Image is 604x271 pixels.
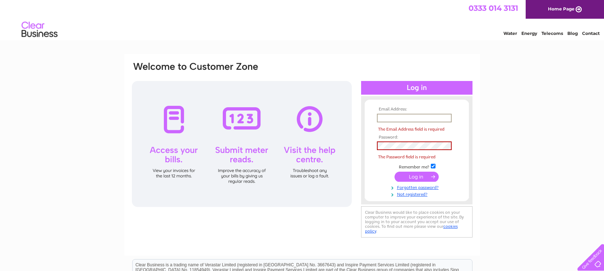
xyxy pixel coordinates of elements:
span: The Password field is required [378,154,435,159]
input: Submit [395,172,439,182]
th: Email Address: [375,107,458,112]
a: cookies policy [365,224,458,234]
div: Clear Business would like to place cookies on your computer to improve your experience of the sit... [361,206,472,238]
a: Contact [582,31,600,36]
img: logo.png [21,19,58,41]
td: Remember me? [375,163,458,170]
a: Energy [521,31,537,36]
a: Forgotten password? [377,184,458,190]
div: Clear Business is a trading name of Verastar Limited (registered in [GEOGRAPHIC_DATA] No. 3667643... [133,4,472,35]
a: Water [503,31,517,36]
a: 0333 014 3131 [469,4,518,13]
span: The Email Address field is required [378,127,444,132]
a: Blog [567,31,578,36]
a: Not registered? [377,190,458,197]
th: Password: [375,135,458,140]
a: Telecoms [541,31,563,36]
